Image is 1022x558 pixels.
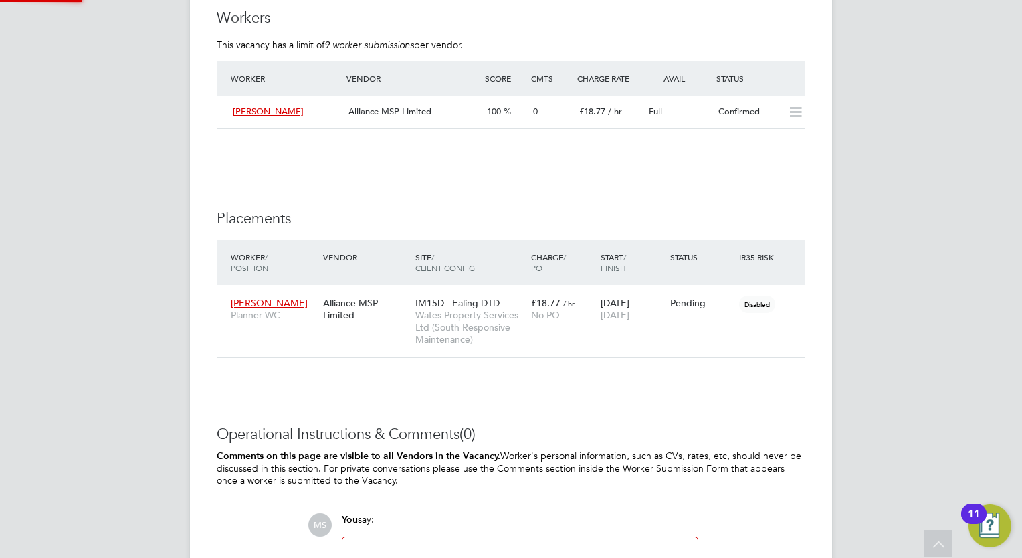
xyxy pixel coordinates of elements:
[231,309,316,321] span: Planner WC
[217,450,500,462] b: Comments on this page are visible to all Vendors in the Vacancy.
[320,290,412,328] div: Alliance MSP Limited
[217,39,805,51] p: This vacancy has a limit of per vendor.
[233,106,304,117] span: [PERSON_NAME]
[342,513,698,537] div: say:
[482,66,528,90] div: Score
[342,514,358,525] span: You
[343,66,482,90] div: Vendor
[968,514,980,531] div: 11
[415,297,500,309] span: IM15D - Ealing DTD
[601,252,626,273] span: / Finish
[579,106,605,117] span: £18.77
[459,425,476,443] span: (0)
[217,209,805,229] h3: Placements
[415,252,475,273] span: / Client Config
[643,66,713,90] div: Avail
[531,309,560,321] span: No PO
[713,101,783,123] div: Confirmed
[217,450,805,487] p: Worker's personal information, such as CVs, rates, etc, should never be discussed in this section...
[231,252,268,273] span: / Position
[217,9,805,28] h3: Workers
[739,296,775,313] span: Disabled
[227,290,805,301] a: [PERSON_NAME]Planner WCAlliance MSP LimitedIM15D - Ealing DTDWates Property Services Ltd (South R...
[667,245,736,269] div: Status
[608,106,622,117] span: / hr
[531,297,560,309] span: £18.77
[227,245,320,280] div: Worker
[649,106,662,117] span: Full
[320,245,412,269] div: Vendor
[231,297,308,309] span: [PERSON_NAME]
[308,513,332,537] span: MS
[597,290,667,328] div: [DATE]
[528,66,574,90] div: Cmts
[563,298,575,308] span: / hr
[713,66,805,90] div: Status
[415,309,524,346] span: Wates Property Services Ltd (South Responsive Maintenance)
[601,309,629,321] span: [DATE]
[528,245,597,280] div: Charge
[412,245,528,280] div: Site
[227,66,343,90] div: Worker
[348,106,431,117] span: Alliance MSP Limited
[736,245,782,269] div: IR35 Risk
[487,106,501,117] span: 100
[968,504,1011,547] button: Open Resource Center, 11 new notifications
[597,245,667,280] div: Start
[324,39,414,51] em: 9 worker submissions
[533,106,538,117] span: 0
[217,425,805,444] h3: Operational Instructions & Comments
[531,252,566,273] span: / PO
[670,297,733,309] div: Pending
[574,66,643,90] div: Charge Rate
